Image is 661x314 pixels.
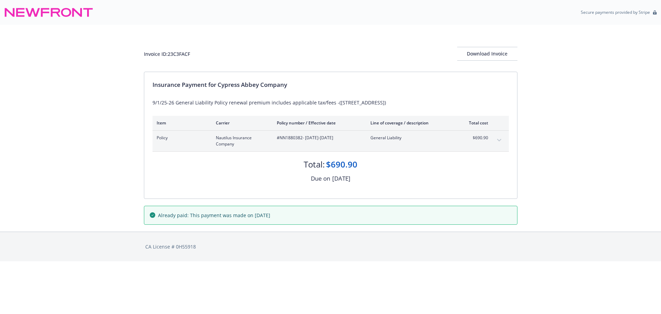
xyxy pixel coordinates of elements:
div: Policy number / Effective date [277,120,359,126]
div: 9/1/25-26 General Liability Policy renewal premium includes applicable tax/fees -([STREET_ADDRESS]) [153,99,509,106]
div: Download Invoice [457,47,517,60]
span: #NN1880382 - [DATE]-[DATE] [277,135,359,141]
div: CA License # 0H55918 [145,243,516,250]
div: Due on [311,174,330,183]
span: General Liability [370,135,451,141]
div: $690.90 [326,159,357,170]
p: Secure payments provided by Stripe [581,9,650,15]
span: Nautilus Insurance Company [216,135,266,147]
div: Line of coverage / description [370,120,451,126]
div: Total cost [462,120,488,126]
button: Download Invoice [457,47,517,61]
span: Already paid: This payment was made on [DATE] [158,212,270,219]
div: Invoice ID: 23C3FACF [144,50,190,58]
div: Carrier [216,120,266,126]
div: Item [157,120,205,126]
div: PolicyNautilus Insurance Company#NN1880382- [DATE]-[DATE]General Liability$690.90expand content [153,131,509,151]
div: Insurance Payment for Cypress Abbey Company [153,80,509,89]
div: Total: [304,159,325,170]
span: $690.90 [462,135,488,141]
div: [DATE] [332,174,350,183]
span: Policy [157,135,205,141]
button: expand content [494,135,505,146]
